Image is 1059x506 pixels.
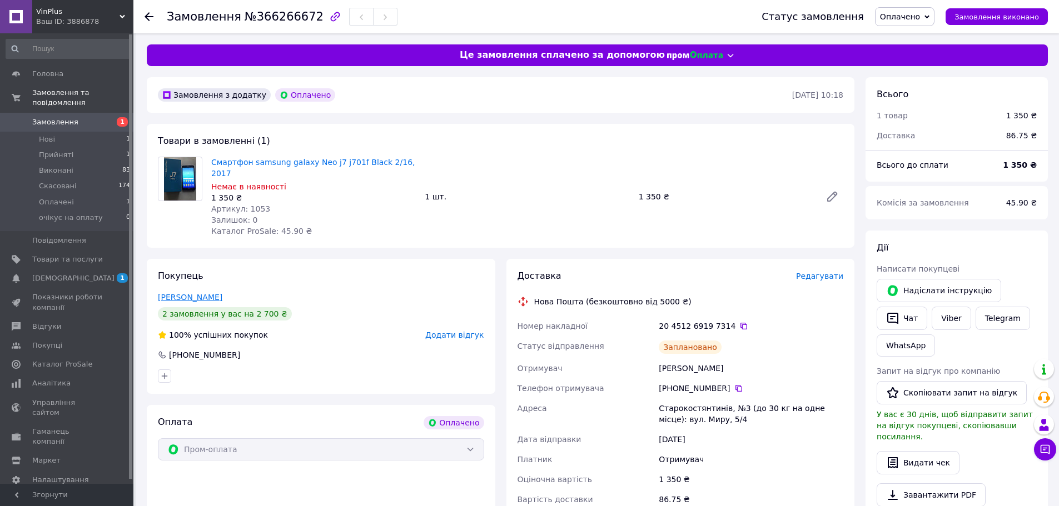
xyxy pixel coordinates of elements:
[39,213,103,223] span: очікує на оплату
[659,383,843,394] div: [PHONE_NUMBER]
[518,384,604,393] span: Телефон отримувача
[518,364,563,373] span: Отримувач
[32,117,78,127] span: Замовлення
[158,293,222,302] a: [PERSON_NAME]
[762,11,864,22] div: Статус замовлення
[877,131,915,140] span: Доставка
[877,451,959,474] button: Видати чек
[877,89,908,99] span: Всього
[39,166,73,176] span: Виконані
[976,307,1030,330] a: Telegram
[211,216,258,224] span: Залишок: 0
[32,340,62,350] span: Покупці
[877,381,1027,404] button: Скопіювати запит на відгук
[932,307,971,330] a: Viber
[657,469,846,489] div: 1 350 ₴
[211,192,416,203] div: 1 350 ₴
[792,91,843,99] time: [DATE] 10:18
[518,475,592,484] span: Оціночна вартість
[245,10,324,23] span: №366266672
[659,320,843,332] div: 20 4512 6919 7314
[211,227,312,236] span: Каталог ProSale: 45.90 ₴
[877,198,969,207] span: Комісія за замовлення
[821,186,843,208] a: Редагувати
[877,161,948,169] span: Всього до сплати
[126,150,130,160] span: 1
[634,189,817,204] div: 1 350 ₴
[211,204,270,213] span: Артикул: 1053
[145,11,153,22] div: Повернутися назад
[158,88,271,102] div: Замовлення з додатку
[169,330,191,339] span: 100%
[424,416,484,429] div: Оплачено
[531,296,694,307] div: Нова Пошта (безкоштовно від 5000 ₴)
[118,181,130,191] span: 174
[32,475,89,485] span: Налаштування
[877,111,908,120] span: 1 товар
[6,39,131,59] input: Пошук
[1006,110,1037,121] div: 1 350 ₴
[32,69,63,79] span: Головна
[877,279,1001,302] button: Надіслати інструкцію
[460,49,665,62] span: Це замовлення сплачено за допомогою
[877,307,927,330] button: Чат
[158,307,292,320] div: 2 замовлення у вас на 2 700 ₴
[39,181,77,191] span: Скасовані
[39,197,74,207] span: Оплачені
[211,158,415,178] a: Смартфон samsung galaxy Neo j7 j701f Black 2/16, 2017
[122,166,130,176] span: 83
[32,427,103,447] span: Гаманець компанії
[32,322,61,332] span: Відгуки
[126,197,130,207] span: 1
[425,330,484,339] span: Додати відгук
[117,117,128,127] span: 1
[946,8,1048,25] button: Замовлення виконано
[36,7,120,17] span: VinPlus
[518,404,547,413] span: Адреса
[518,495,593,504] span: Вартість доставки
[126,213,130,223] span: 0
[211,182,286,191] span: Немає в наявності
[1006,198,1037,207] span: 45.90 ₴
[657,449,846,469] div: Отримувач
[518,322,588,330] span: Номер накладної
[158,270,203,281] span: Покупець
[657,358,846,378] div: [PERSON_NAME]
[39,134,55,144] span: Нові
[36,17,133,27] div: Ваш ID: 3886878
[168,349,241,360] div: [PHONE_NUMBER]
[158,329,268,340] div: успішних покупок
[657,398,846,429] div: Старокостянтинів, №3 (до 30 кг на одне місце): вул. Миру, 5/4
[1000,123,1043,148] div: 86.75 ₴
[32,455,61,465] span: Маркет
[32,398,103,418] span: Управління сайтом
[954,13,1039,21] span: Замовлення виконано
[420,189,634,204] div: 1 шт.
[877,334,935,357] a: WhatsApp
[164,157,197,201] img: Смартфон samsung galaxy Neo j7 j701f Black 2/16, 2017
[158,136,270,146] span: Товари в замовленні (1)
[518,270,561,281] span: Доставка
[880,12,920,21] span: Оплачено
[32,254,103,264] span: Товари та послуги
[877,264,959,273] span: Написати покупцеві
[158,417,192,427] span: Оплата
[32,236,86,246] span: Повідомлення
[126,134,130,144] span: 1
[518,342,604,350] span: Статус відправлення
[1034,438,1056,460] button: Чат з покупцем
[518,435,581,444] span: Дата відправки
[877,242,888,253] span: Дії
[39,150,73,160] span: Прийняті
[518,455,553,464] span: Платник
[117,273,128,283] span: 1
[657,429,846,449] div: [DATE]
[32,273,115,283] span: [DEMOGRAPHIC_DATA]
[877,367,1000,375] span: Запит на відгук про компанію
[1003,161,1037,169] b: 1 350 ₴
[32,378,71,388] span: Аналітика
[275,88,335,102] div: Оплачено
[32,88,133,108] span: Замовлення та повідомлення
[877,410,1033,441] span: У вас є 30 днів, щоб відправити запит на відгук покупцеві, скопіювавши посилання.
[32,359,92,369] span: Каталог ProSale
